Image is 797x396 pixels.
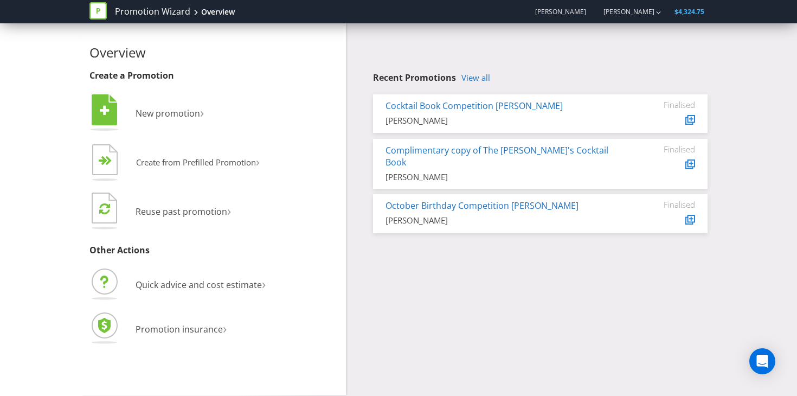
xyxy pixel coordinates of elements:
[136,323,223,335] span: Promotion insurance
[262,274,266,292] span: ›
[749,348,775,374] div: Open Intercom Messenger
[227,201,231,219] span: ›
[89,246,338,256] h3: Other Actions
[385,144,608,169] a: Complimentary copy of The [PERSON_NAME]'s Cocktail Book
[89,323,227,335] a: Promotion insurance›
[136,279,262,291] span: Quick advice and cost estimate
[99,202,110,215] tspan: 
[630,144,695,154] div: Finalised
[223,319,227,337] span: ›
[200,103,204,121] span: ›
[674,7,704,16] span: $4,324.75
[89,279,266,291] a: Quick advice and cost estimate›
[385,215,614,226] div: [PERSON_NAME]
[136,107,200,119] span: New promotion
[385,100,563,112] a: Cocktail Book Competition [PERSON_NAME]
[630,100,695,110] div: Finalised
[461,73,490,82] a: View all
[201,7,235,17] div: Overview
[100,105,110,117] tspan: 
[136,206,227,218] span: Reuse past promotion
[630,200,695,209] div: Finalised
[385,200,579,212] a: October Birthday Competition [PERSON_NAME]
[256,153,260,170] span: ›
[89,46,338,60] h2: Overview
[385,171,614,183] div: [PERSON_NAME]
[136,157,256,168] span: Create from Prefilled Promotion
[89,71,338,81] h3: Create a Promotion
[385,115,614,126] div: [PERSON_NAME]
[535,7,586,16] span: [PERSON_NAME]
[89,142,260,185] button: Create from Prefilled Promotion›
[593,7,654,16] a: [PERSON_NAME]
[373,72,456,84] span: Recent Promotions
[105,156,112,166] tspan: 
[115,5,190,18] a: Promotion Wizard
